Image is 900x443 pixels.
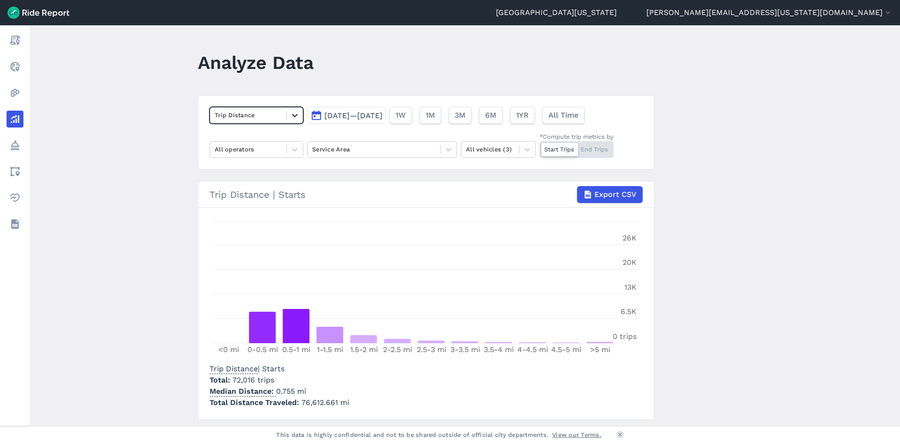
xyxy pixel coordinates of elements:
[247,345,278,354] tspan: 0-0.5 mi
[485,110,496,121] span: 6M
[548,110,578,121] span: All Time
[496,7,617,18] a: [GEOGRAPHIC_DATA][US_STATE]
[307,107,386,124] button: [DATE]—[DATE]
[210,186,643,203] div: Trip Distance | Starts
[417,345,446,354] tspan: 2.5-3 mi
[484,345,514,354] tspan: 3.5-4 mi
[210,375,232,384] span: Total
[552,430,601,439] a: View our Terms.
[7,216,23,233] a: Datasets
[350,345,378,354] tspan: 1.5-2 mi
[390,107,412,124] button: 1W
[7,32,23,49] a: Report
[449,107,472,124] button: 3M
[540,132,614,141] div: *Compute trip metrics by
[542,107,585,124] button: All Time
[551,345,581,354] tspan: 4.5-5 mi
[232,375,274,384] span: 72,016 trips
[198,50,314,75] h1: Analyze Data
[210,361,258,374] span: Trip Distance
[7,58,23,75] a: Realtime
[426,110,435,121] span: 1M
[7,137,23,154] a: Policy
[210,398,301,407] span: Total Distance Traveled
[317,345,343,354] tspan: 1-1.5 mi
[594,189,637,200] span: Export CSV
[324,111,382,120] span: [DATE]—[DATE]
[624,283,637,292] tspan: 13K
[396,110,406,121] span: 1W
[210,386,349,397] p: 0.755 mi
[622,233,637,242] tspan: 26K
[450,345,480,354] tspan: 3-3.5 mi
[590,345,610,354] tspan: >5 mi
[621,307,637,316] tspan: 6.5K
[301,398,349,407] span: 76,612.661 mi
[7,163,23,180] a: Areas
[383,345,412,354] tspan: 2-2.5 mi
[210,384,276,397] span: Median Distance
[282,345,310,354] tspan: 0.5-1 mi
[218,345,239,354] tspan: <0 mi
[646,7,892,18] button: [PERSON_NAME][EMAIL_ADDRESS][US_STATE][DOMAIN_NAME]
[7,84,23,101] a: Heatmaps
[510,107,535,124] button: 1YR
[455,110,465,121] span: 3M
[622,258,637,267] tspan: 20K
[7,189,23,206] a: Health
[7,7,69,19] img: Ride Report
[516,110,529,121] span: 1YR
[517,345,548,354] tspan: 4-4.5 mi
[420,107,441,124] button: 1M
[613,332,637,341] tspan: 0 trips
[7,111,23,128] a: Analyze
[479,107,502,124] button: 6M
[577,186,643,203] button: Export CSV
[210,364,285,373] span: | Starts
